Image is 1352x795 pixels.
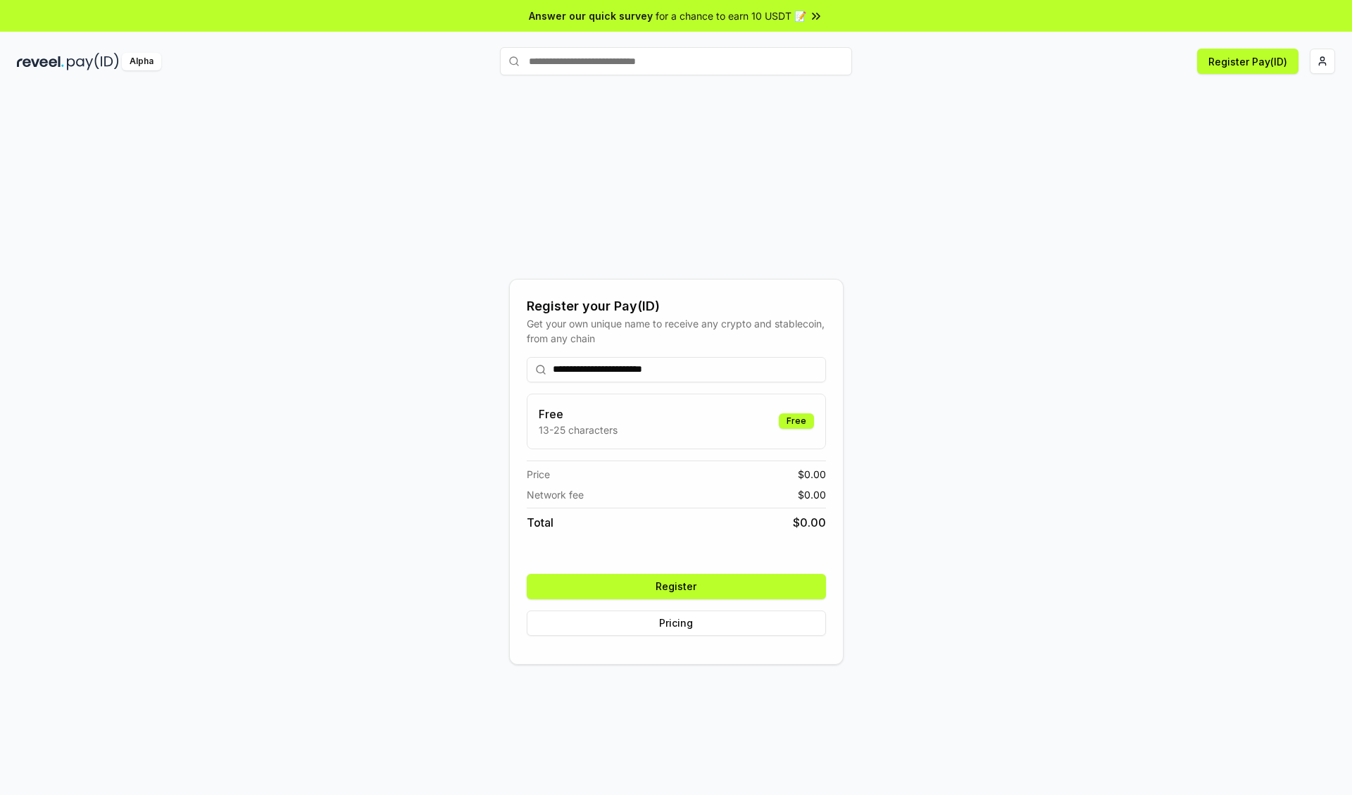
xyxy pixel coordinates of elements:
[1197,49,1298,74] button: Register Pay(ID)
[17,53,64,70] img: reveel_dark
[527,316,826,346] div: Get your own unique name to receive any crypto and stablecoin, from any chain
[527,574,826,599] button: Register
[793,514,826,531] span: $ 0.00
[779,413,814,429] div: Free
[527,487,584,502] span: Network fee
[539,422,618,437] p: 13-25 characters
[798,487,826,502] span: $ 0.00
[67,53,119,70] img: pay_id
[656,8,806,23] span: for a chance to earn 10 USDT 📝
[527,514,553,531] span: Total
[527,611,826,636] button: Pricing
[122,53,161,70] div: Alpha
[798,467,826,482] span: $ 0.00
[527,467,550,482] span: Price
[527,296,826,316] div: Register your Pay(ID)
[539,406,618,422] h3: Free
[529,8,653,23] span: Answer our quick survey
